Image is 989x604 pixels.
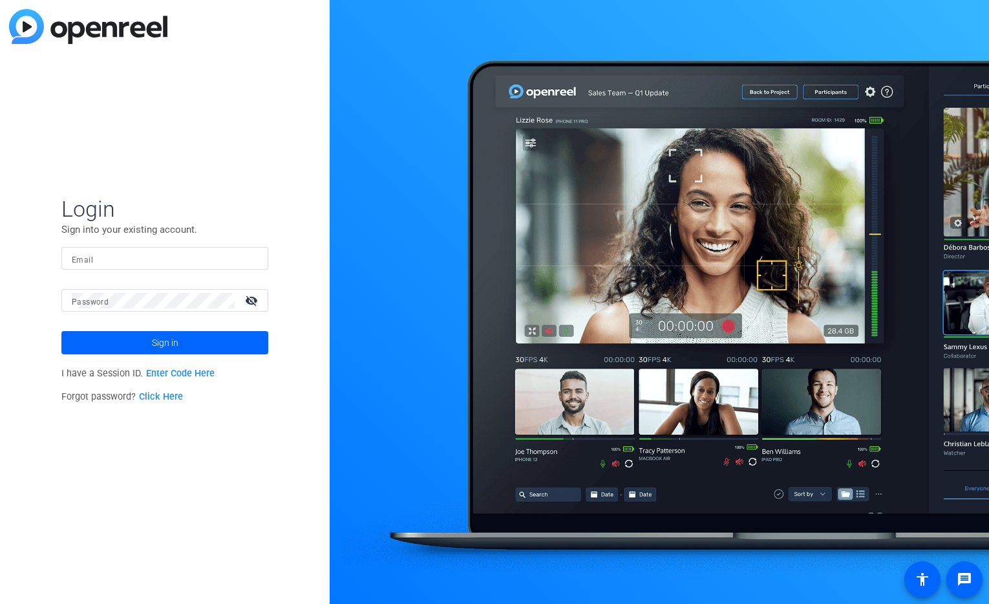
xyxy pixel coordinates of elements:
mat-label: Email [72,255,93,264]
mat-icon: message [957,572,972,587]
a: Click Here [139,391,183,402]
a: Enter Code Here [146,368,215,379]
img: blue-gradient.svg [9,9,167,44]
button: Sign in [61,331,268,354]
span: Sign in [152,327,178,359]
mat-icon: visibility_off [237,291,268,310]
mat-icon: accessibility [915,572,930,587]
input: Enter Email Address [72,251,258,266]
mat-label: Password [72,297,109,307]
p: Sign into your existing account. [61,222,268,237]
span: Login [61,195,268,222]
span: Forgot password? [61,391,183,402]
span: I have a Session ID. [61,368,215,379]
